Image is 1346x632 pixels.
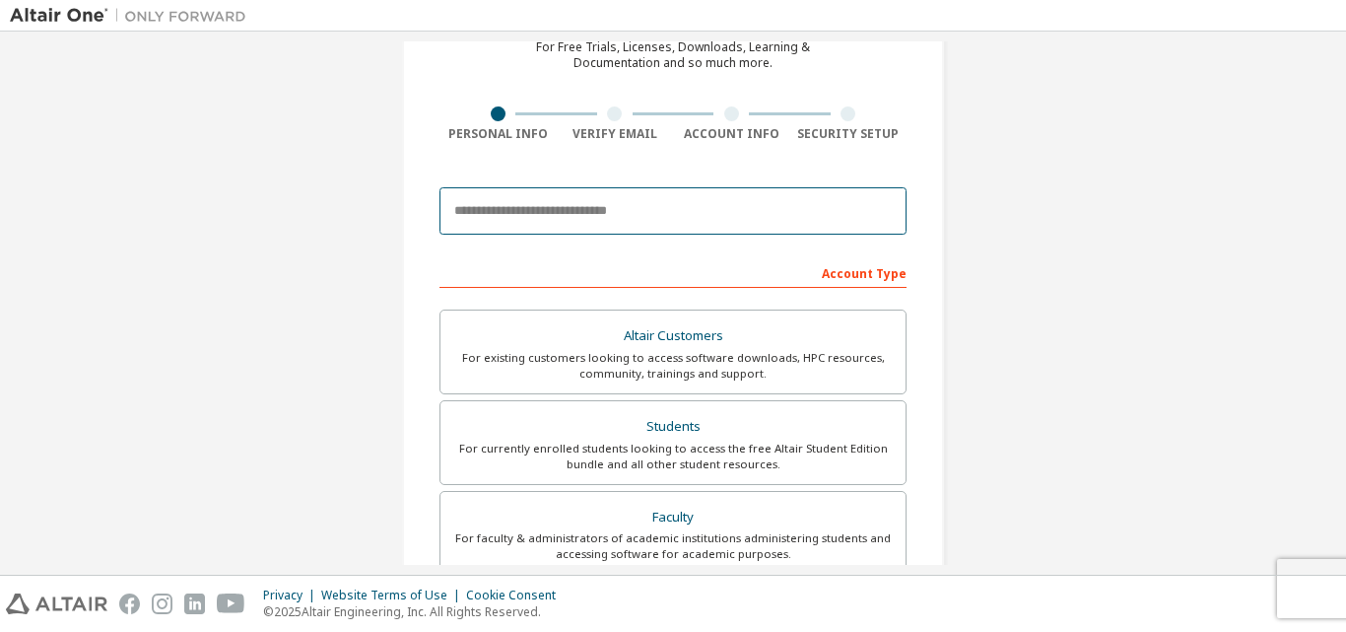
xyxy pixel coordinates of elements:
div: Privacy [263,588,321,603]
div: Personal Info [439,126,557,142]
img: Altair One [10,6,256,26]
div: Students [452,413,894,441]
div: Altair Customers [452,322,894,350]
div: Cookie Consent [466,588,568,603]
p: © 2025 Altair Engineering, Inc. All Rights Reserved. [263,603,568,620]
img: youtube.svg [217,594,245,614]
img: linkedin.svg [184,594,205,614]
img: instagram.svg [152,594,172,614]
div: For faculty & administrators of academic institutions administering students and accessing softwa... [452,530,894,562]
div: Website Terms of Use [321,588,466,603]
div: Security Setup [790,126,908,142]
div: Account Type [439,256,907,288]
div: For currently enrolled students looking to access the free Altair Student Edition bundle and all ... [452,441,894,472]
div: Faculty [452,504,894,531]
img: altair_logo.svg [6,594,107,614]
div: For existing customers looking to access software downloads, HPC resources, community, trainings ... [452,350,894,382]
img: facebook.svg [119,594,140,614]
div: For Free Trials, Licenses, Downloads, Learning & Documentation and so much more. [536,39,810,71]
div: Verify Email [557,126,674,142]
div: Account Info [673,126,790,142]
